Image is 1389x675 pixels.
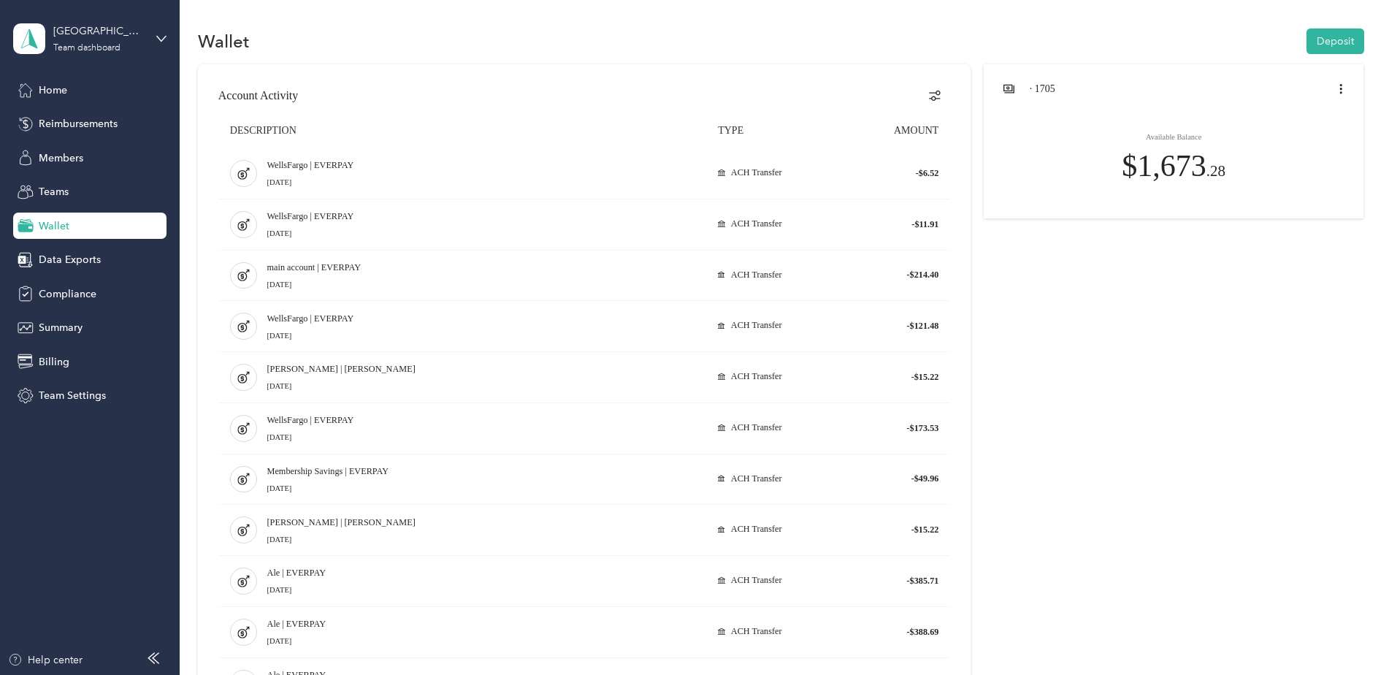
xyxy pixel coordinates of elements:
[39,354,69,370] span: Billing
[1306,28,1364,54] button: Deposit
[1307,593,1389,675] iframe: Everlance-gr Chat Button Frame
[39,252,101,267] span: Data Exports
[53,23,145,39] div: [GEOGRAPHIC_DATA]
[53,44,120,53] div: Team dashboard
[198,34,249,49] h1: Wallet
[39,320,83,335] span: Summary
[39,218,69,234] span: Wallet
[39,116,118,131] span: Reimbursements
[8,652,83,668] button: Help center
[39,83,67,98] span: Home
[39,286,96,302] span: Compliance
[39,150,83,166] span: Members
[39,388,106,403] span: Team Settings
[39,184,69,199] span: Teams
